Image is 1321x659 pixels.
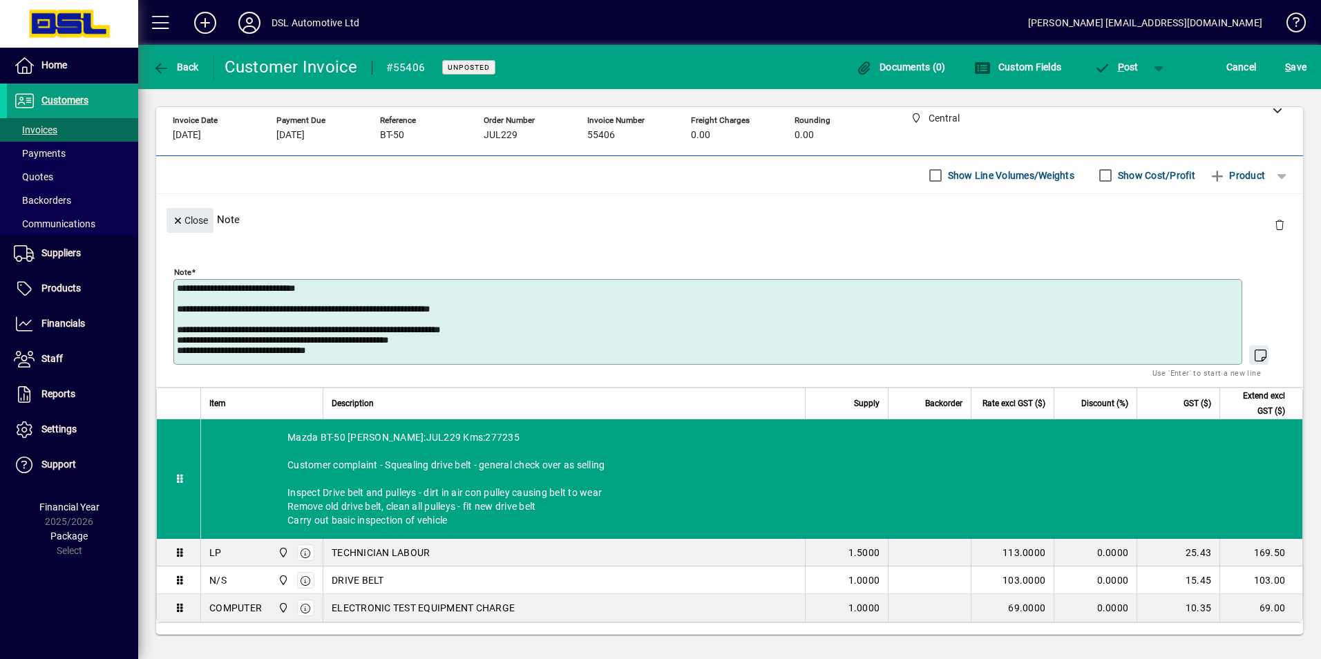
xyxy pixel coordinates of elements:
span: S [1285,61,1291,73]
div: [PERSON_NAME] [EMAIL_ADDRESS][DOMAIN_NAME] [1028,12,1262,34]
span: Package [50,531,88,542]
a: Support [7,448,138,482]
div: 113.0000 [980,546,1045,560]
span: Financials [41,318,85,329]
mat-label: Note [174,267,191,277]
a: Home [7,48,138,83]
button: Cancel [1223,55,1260,79]
a: Payments [7,142,138,165]
span: Custom Fields [974,61,1061,73]
div: N/S [209,573,227,587]
span: Item [209,396,226,411]
a: Suppliers [7,236,138,271]
div: Mazda BT-50 [PERSON_NAME]:JUL229 Kms:277235 Customer complaint - Squealing drive belt - general c... [201,419,1302,538]
div: LP [209,546,222,560]
button: Documents (0) [853,55,949,79]
span: Supply [854,396,880,411]
span: Discount (%) [1081,396,1128,411]
span: Backorder [925,396,962,411]
span: JUL229 [484,130,517,141]
td: 103.00 [1219,566,1302,594]
span: Central [274,545,290,560]
span: 1.5000 [848,546,880,560]
a: Invoices [7,118,138,142]
span: Extend excl GST ($) [1228,388,1285,419]
span: Communications [14,218,95,229]
span: Staff [41,353,63,364]
span: Documents (0) [856,61,946,73]
span: TECHNICIAN LABOUR [332,546,430,560]
span: Unposted [448,63,490,72]
span: Central [274,600,290,615]
span: [DATE] [276,130,305,141]
a: Financials [7,307,138,341]
span: Customers [41,95,88,106]
span: 0.00 [691,130,710,141]
span: Cancel [1226,56,1257,78]
button: Close [167,208,213,233]
span: DRIVE BELT [332,573,384,587]
button: Back [149,55,202,79]
app-page-header-button: Delete [1263,218,1296,231]
span: P [1118,61,1124,73]
span: Central [274,573,290,588]
mat-hint: Use 'Enter' to start a new line [1152,365,1261,381]
td: 15.45 [1137,566,1219,594]
button: Save [1282,55,1310,79]
span: 55406 [587,130,615,141]
div: Note [156,194,1303,245]
span: Settings [41,423,77,434]
span: 0.00 [795,130,814,141]
span: ELECTRONIC TEST EQUIPMENT CHARGE [332,601,515,615]
span: Payments [14,148,66,159]
td: 25.43 [1137,539,1219,566]
span: BT-50 [380,130,404,141]
div: COMPUTER [209,601,262,615]
td: 0.0000 [1054,539,1137,566]
button: Add [183,10,227,35]
button: Custom Fields [971,55,1065,79]
span: Close [172,209,208,232]
button: Product [1202,163,1272,188]
span: Reports [41,388,75,399]
a: Reports [7,377,138,412]
span: Product [1209,164,1265,187]
div: #55406 [386,57,426,79]
td: 10.35 [1137,594,1219,622]
div: 69.0000 [980,601,1045,615]
label: Show Cost/Profit [1115,169,1195,182]
div: DSL Automotive Ltd [272,12,359,34]
span: 1.0000 [848,573,880,587]
span: Products [41,283,81,294]
label: Show Line Volumes/Weights [945,169,1074,182]
span: Back [153,61,199,73]
span: Quotes [14,171,53,182]
span: Description [332,396,374,411]
button: Profile [227,10,272,35]
td: 0.0000 [1054,594,1137,622]
a: Backorders [7,189,138,212]
span: GST ($) [1184,396,1211,411]
span: Invoices [14,124,57,135]
td: 0.0000 [1054,566,1137,594]
span: Financial Year [39,502,99,513]
span: Home [41,59,67,70]
span: ost [1094,61,1139,73]
span: 1.0000 [848,601,880,615]
span: Support [41,459,76,470]
div: 103.0000 [980,573,1045,587]
a: Quotes [7,165,138,189]
span: [DATE] [173,130,201,141]
span: Rate excl GST ($) [982,396,1045,411]
td: 169.50 [1219,539,1302,566]
a: Knowledge Base [1276,3,1304,48]
button: Post [1087,55,1146,79]
app-page-header-button: Back [138,55,214,79]
button: Delete [1263,208,1296,241]
span: ave [1285,56,1306,78]
a: Products [7,271,138,306]
td: 69.00 [1219,594,1302,622]
span: Suppliers [41,247,81,258]
a: Staff [7,342,138,376]
a: Settings [7,412,138,447]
